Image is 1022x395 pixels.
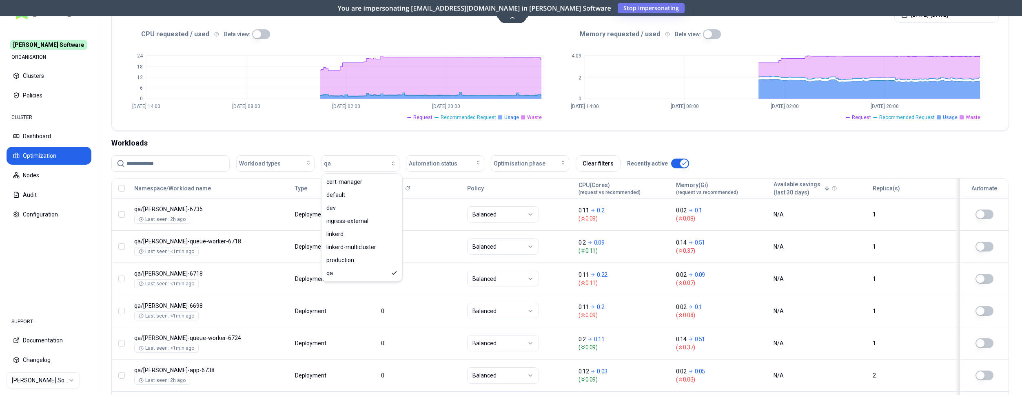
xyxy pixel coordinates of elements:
[326,256,354,264] span: production
[676,279,766,287] span: ( 0.07 )
[326,204,336,212] span: dev
[140,96,143,102] tspan: 0
[579,180,641,196] button: CPU(Cores)(request vs recommended)
[597,271,607,279] p: 0.22
[132,104,160,109] tspan: [DATE] 14:00
[579,311,669,319] span: ( 0.09 )
[406,155,484,172] button: Automation status
[676,189,738,196] span: (request vs recommended)
[381,275,460,283] div: 0
[676,180,738,196] button: Memory(Gi)(request vs recommended)
[381,371,460,380] div: 0
[594,238,605,247] p: 0.09
[409,159,457,168] span: Automation status
[494,159,545,168] span: Optimisation phase
[579,343,669,351] span: ( 0.09 )
[295,243,328,251] div: Deployment
[873,275,951,283] div: 1
[774,275,865,283] div: N/A
[579,238,586,247] p: 0.2
[771,104,799,109] tspan: [DATE] 02:00
[576,155,621,172] button: Clear filters
[137,75,143,80] tspan: 12
[579,271,589,279] p: 0.11
[774,371,865,380] div: N/A
[594,335,605,343] p: 0.11
[295,180,307,196] button: Type
[326,191,345,199] span: default
[597,303,604,311] p: 0.2
[579,96,581,102] tspan: 0
[676,214,766,223] span: ( 0.08 )
[326,178,362,186] span: cert-manager
[873,371,951,380] div: 2
[7,109,91,126] div: CLUSTER
[295,307,328,315] div: Deployment
[571,104,599,109] tspan: [DATE] 14:00
[137,53,143,59] tspan: 24
[134,366,288,374] p: alfred-app-6738
[239,159,281,168] span: Workload types
[676,271,687,279] p: 0.02
[579,279,669,287] span: ( 0.11 )
[873,307,951,315] div: 1
[676,247,766,255] span: ( 0.37 )
[10,40,87,50] span: [PERSON_NAME] Software
[326,217,368,225] span: ingress-external
[137,64,143,70] tspan: 18
[7,331,91,349] button: Documentation
[560,29,999,39] div: Memory requested / used
[676,335,687,343] p: 0.14
[295,210,328,218] div: Deployment
[134,302,288,310] p: alfred-cron-6698
[695,206,702,214] p: 0.1
[324,159,331,168] span: qa
[964,184,1005,192] div: Automate
[139,377,186,384] div: Last seen: 2h ago
[579,375,669,384] span: ( 0.09 )
[321,174,402,281] div: Suggestions
[321,155,399,172] button: qa
[332,104,360,109] tspan: [DATE] 02:00
[873,339,951,347] div: 1
[432,104,460,109] tspan: [DATE] 20:00
[597,206,604,214] p: 0.2
[134,237,288,245] p: alfred-queue-worker-6718
[579,206,589,214] p: 0.11
[579,75,581,81] tspan: 2
[295,339,328,347] div: Deployment
[139,280,194,287] div: Last seen: <1min ago
[676,367,687,375] p: 0.02
[774,339,865,347] div: N/A
[413,114,432,121] span: Request
[381,339,460,347] div: 0
[140,85,143,91] tspan: 6
[675,30,701,38] p: Beta view:
[579,214,669,223] span: ( 0.09 )
[873,180,900,196] button: Replica(s)
[7,86,91,104] button: Policies
[695,367,705,375] p: 0.05
[695,303,702,311] p: 0.1
[676,181,738,196] div: Memory(Gi)
[7,67,91,85] button: Clusters
[441,114,496,121] span: Recommended Request
[527,114,542,121] span: Waste
[7,49,91,65] div: ORGANISATION
[774,180,830,196] button: Available savings(last 30 days)
[111,137,1009,149] div: Workloads
[224,30,251,38] p: Beta view:
[774,210,865,218] div: N/A
[943,114,958,121] span: Usage
[7,186,91,204] button: Audit
[597,367,607,375] p: 0.03
[491,155,569,172] button: Optimisation phase
[579,367,589,375] p: 0.12
[326,269,333,277] span: qa
[381,210,460,218] div: 0
[879,114,935,121] span: Recommended Request
[579,303,589,311] p: 0.11
[572,53,581,59] tspan: 4.09
[139,216,186,223] div: Last seen: 2h ago
[381,243,460,251] div: 0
